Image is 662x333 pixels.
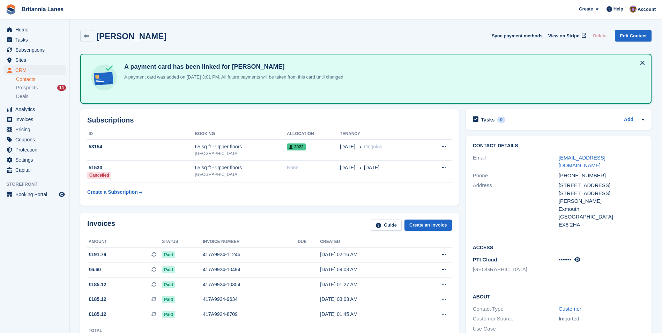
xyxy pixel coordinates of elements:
[3,135,66,145] a: menu
[320,311,415,318] div: [DATE] 01:45 AM
[287,143,306,150] span: 3022
[340,164,355,171] span: [DATE]
[87,186,142,199] a: Create a Subscription
[195,171,287,178] div: [GEOGRAPHIC_DATA]
[298,236,320,247] th: Due
[89,281,106,288] span: £185.12
[15,155,57,165] span: Settings
[87,220,115,231] h2: Invoices
[16,93,29,100] span: Deals
[15,65,57,75] span: CRM
[15,135,57,145] span: Coupons
[87,236,162,247] th: Amount
[590,30,609,42] button: Delete
[559,257,572,262] span: •••••••
[89,63,119,92] img: card-linked-ebf98d0992dc2aeb22e95c0e3c79077019eb2392cfd83c6a337811c24bc77127.svg
[615,30,652,42] a: Edit Contact
[559,155,605,169] a: [EMAIL_ADDRESS][DOMAIN_NAME]
[497,117,505,123] div: 0
[3,145,66,155] a: menu
[162,266,175,273] span: Paid
[559,221,645,229] div: EX8 2HA
[638,6,656,13] span: Account
[87,164,195,171] div: 51530
[579,6,593,13] span: Create
[3,65,66,75] a: menu
[15,114,57,124] span: Invoices
[162,296,175,303] span: Paid
[203,236,298,247] th: Invoice number
[89,311,106,318] span: £185.12
[15,190,57,199] span: Booking Portal
[16,76,66,83] a: Contacts
[340,128,423,140] th: Tenancy
[473,266,559,274] li: [GEOGRAPHIC_DATA]
[287,164,340,171] div: None
[320,236,415,247] th: Created
[87,128,195,140] th: ID
[364,144,382,149] span: Ongoing
[87,143,195,150] div: 53154
[96,31,166,41] h2: [PERSON_NAME]
[16,84,38,91] span: Prospects
[624,116,633,124] a: Add
[559,213,645,221] div: [GEOGRAPHIC_DATA]
[320,281,415,288] div: [DATE] 01:27 AM
[3,55,66,65] a: menu
[559,205,645,213] div: Exmouth
[630,6,637,13] img: Andy Collier
[320,266,415,273] div: [DATE] 09:03 AM
[3,35,66,45] a: menu
[404,220,452,231] a: Create an Invoice
[195,150,287,157] div: [GEOGRAPHIC_DATA]
[473,182,559,229] div: Address
[320,251,415,258] div: [DATE] 02:16 AM
[195,143,287,150] div: 65 sq ft - Upper floors
[559,315,645,323] div: Imported
[545,30,588,42] a: View on Stripe
[559,306,581,312] a: Customer
[15,104,57,114] span: Analytics
[15,55,57,65] span: Sites
[559,182,645,205] div: [STREET_ADDRESS] [STREET_ADDRESS][PERSON_NAME]
[162,236,203,247] th: Status
[3,165,66,175] a: menu
[3,25,66,35] a: menu
[3,45,66,55] a: menu
[203,311,298,318] div: 417A9924-8709
[473,305,559,313] div: Contact Type
[203,296,298,303] div: 417A9924-9634
[16,84,66,91] a: Prospects 14
[58,190,66,199] a: Preview store
[89,296,106,303] span: £185.12
[87,172,111,179] div: Cancelled
[473,154,559,170] div: Email
[121,74,344,81] p: A payment card was added on [DATE] 3:01 PM. All future payments will be taken from this card unti...
[15,45,57,55] span: Subscriptions
[203,266,298,273] div: 417A9924-10494
[320,296,415,303] div: [DATE] 03:03 AM
[548,32,579,39] span: View on Stripe
[481,117,495,123] h2: Tasks
[559,325,645,333] div: -
[3,125,66,134] a: menu
[203,251,298,258] div: 417A9924-11246
[87,188,138,196] div: Create a Subscription
[559,172,645,180] div: [PHONE_NUMBER]
[16,93,66,100] a: Deals
[121,63,344,71] h4: A payment card has been linked for [PERSON_NAME]
[19,3,66,15] a: Britannia Lanes
[89,266,101,273] span: £6.60
[6,181,69,188] span: Storefront
[57,85,66,91] div: 14
[287,128,340,140] th: Allocation
[15,145,57,155] span: Protection
[195,164,287,171] div: 65 sq ft - Upper floors
[162,251,175,258] span: Paid
[15,165,57,175] span: Capital
[203,281,298,288] div: 417A9924-10354
[340,143,355,150] span: [DATE]
[15,25,57,35] span: Home
[3,114,66,124] a: menu
[3,190,66,199] a: menu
